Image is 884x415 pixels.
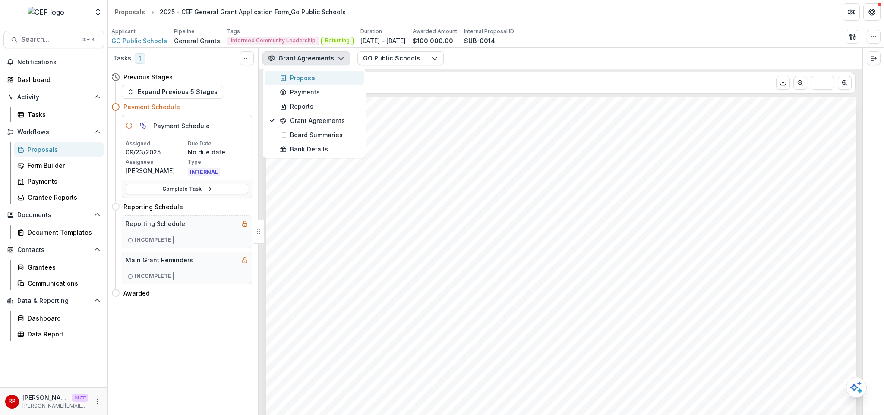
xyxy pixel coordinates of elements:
a: Proposals [14,142,104,157]
p: No due date [188,148,248,157]
h5: Reporting Schedule [126,219,185,228]
span: Search... [21,35,76,44]
span: Executive Director: [PERSON_NAME] [293,390,455,400]
a: Complete Task [126,184,248,194]
p: Incomplete [135,272,171,280]
p: Type [188,158,248,166]
p: General Grants [174,36,220,45]
button: Open Data & Reporting [3,294,104,308]
img: CEF logo [28,7,64,17]
p: Awarded Amount [413,28,457,35]
span: Grant Application Form [293,224,485,241]
div: Proposal [280,73,359,82]
div: Tasks [28,110,97,119]
p: [PERSON_NAME] [22,393,68,402]
a: Document Templates [14,225,104,239]
button: Scroll to next page [838,76,852,90]
button: Open Documents [3,208,104,222]
button: Expand right [867,51,881,65]
a: Dashboard [14,311,104,325]
a: GO Public Schools [111,36,167,45]
div: Document Templates [28,228,97,237]
button: Open AI Assistant [846,377,867,398]
span: City, [GEOGRAPHIC_DATA] Zip Code [GEOGRAPHIC_DATA], [GEOGRAPHIC_DATA], 94804 [293,364,695,374]
div: Proposals [28,145,97,154]
button: Open Contacts [3,243,104,257]
a: Tasks [14,107,104,122]
div: Communications [28,279,97,288]
h4: Awarded [123,289,150,298]
p: [DATE] - [DATE] [360,36,406,45]
div: ⌘ + K [79,35,97,44]
button: Toggle View Cancelled Tasks [240,51,254,65]
p: Pipeline [174,28,195,35]
button: Download PDF [776,76,790,90]
button: Search... [3,31,104,48]
a: Dashboard [3,72,104,87]
p: Assigned [126,140,186,148]
button: GO Public Schools - Grant Agreement - [DATE].pdf [357,51,444,65]
div: Grantees [28,263,97,272]
div: Bank Details [280,145,359,154]
button: Scroll to previous page [793,76,807,90]
div: Grantee Reports [28,193,97,202]
p: Incomplete [135,236,171,244]
div: 2025 - CEF General Grant Application Form_Go Public Schools [160,7,346,16]
span: INTERNAL [188,168,220,176]
span: Documents [17,211,90,219]
span: Activity [17,94,90,101]
span: Contacts [17,246,90,254]
h5: Payment Schedule [153,121,210,130]
a: Form Builder [14,158,104,173]
button: Notifications [3,55,104,69]
span: [DATE] [293,285,323,294]
div: Board Summaries [280,130,359,139]
div: Payments [280,88,359,97]
h4: Reporting Schedule [123,202,183,211]
h4: Previous Stages [123,72,173,82]
button: Get Help [863,3,881,21]
a: Payments [14,174,104,189]
div: Grant Agreements [280,116,359,125]
span: 1 [135,53,145,64]
span: Workflows [17,129,90,136]
div: Proposals [115,7,145,16]
a: Proposals [111,6,148,18]
a: Grantee Reports [14,190,104,204]
div: Dashboard [17,75,97,84]
div: Ruthwick Pathireddy [9,399,16,404]
p: Duration [360,28,382,35]
button: Open Activity [3,90,104,104]
h3: Tasks [113,55,131,62]
button: Open Workflows [3,125,104,139]
button: Grant Agreements [262,51,350,65]
button: Partners [843,3,860,21]
p: Assignees [126,158,186,166]
button: More [92,396,102,407]
span: Informed Community Leadership [231,38,316,44]
p: 09/23/2025 [126,148,186,157]
button: Open entity switcher [92,3,104,21]
span: Data & Reporting [17,297,90,305]
p: Due Date [188,140,248,148]
nav: breadcrumb [111,6,349,18]
p: Internal Proposal ID [464,28,514,35]
span: Name of organization: GO Public Schools West Contra Costa [293,311,554,320]
p: $100,000.00 [413,36,453,45]
a: Grantees [14,260,104,274]
a: Communications [14,276,104,290]
div: Reports [280,102,359,111]
a: Data Report [14,327,104,341]
span: Address of organization: [STREET_ADDRESS] [293,337,495,347]
h4: Payment Schedule [123,102,180,111]
button: View dependent tasks [136,119,150,132]
h5: Main Grant Reminders [126,255,193,264]
p: Applicant [111,28,136,35]
p: SUB-0014 [464,36,495,45]
div: Dashboard [28,314,97,323]
span: Returning [325,38,350,44]
p: Staff [72,394,88,402]
p: Tags [227,28,240,35]
p: [PERSON_NAME][EMAIL_ADDRESS][DOMAIN_NAME] [22,402,88,410]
